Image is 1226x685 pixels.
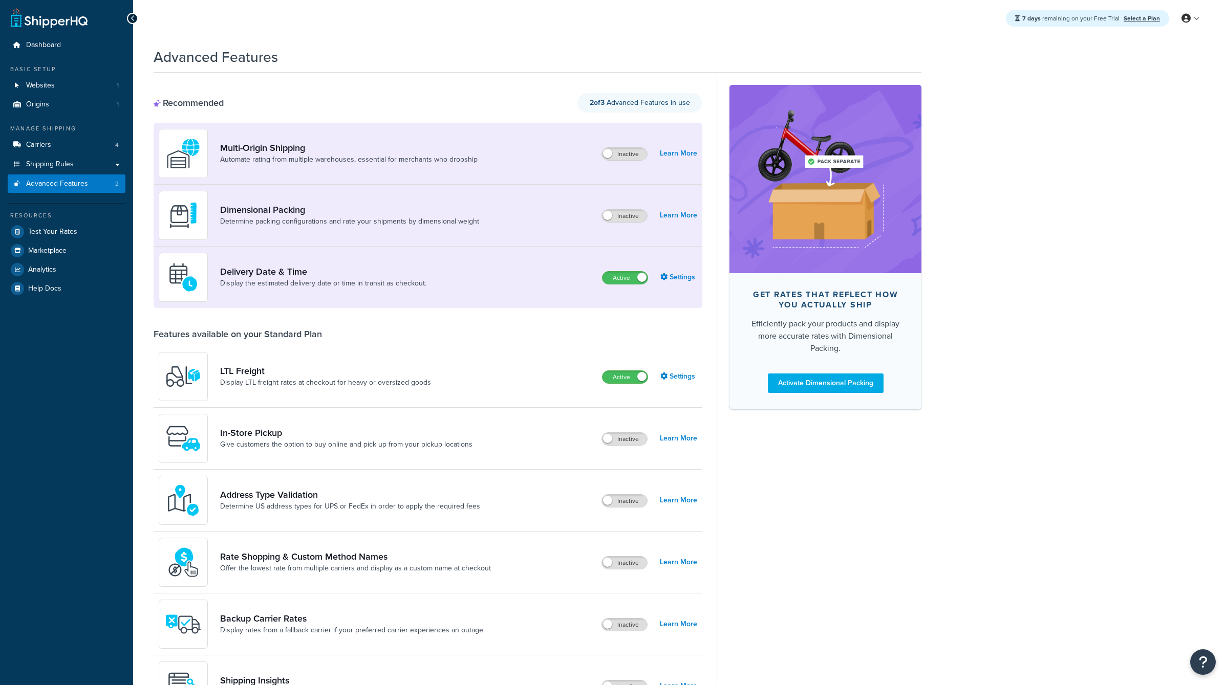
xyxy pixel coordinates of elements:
[8,95,125,114] a: Origins1
[603,371,648,383] label: Active
[220,365,431,377] a: LTL Freight
[117,100,119,109] span: 1
[28,266,56,274] span: Analytics
[660,270,697,284] a: Settings
[220,266,426,277] a: Delivery Date & Time
[28,284,61,293] span: Help Docs
[165,482,201,518] img: kIG8fy0lQAAAABJRU5ErkJggg==
[26,160,74,169] span: Shipping Rules
[768,373,884,393] a: Activate Dimensional Packing
[154,97,224,108] div: Recommended
[8,65,125,74] div: Basic Setup
[745,100,906,258] img: feature-image-dim-d40ad3071a2b3c8e08177464837368e35600d3c5e73b18a22c1e4bb210dc32ac.png
[8,76,125,95] a: Websites1
[8,124,125,133] div: Manage Shipping
[660,431,697,446] a: Learn More
[28,247,67,255] span: Marketplace
[220,216,479,227] a: Determine packing configurations and rate your shipments by dimensional weight
[8,95,125,114] li: Origins
[660,617,697,631] a: Learn More
[603,272,648,284] label: Active
[26,41,61,50] span: Dashboard
[165,544,201,580] img: icon-duo-feat-rate-shopping-ecdd8bed.png
[602,557,647,569] label: Inactive
[220,551,491,562] a: Rate Shopping & Custom Method Names
[1190,649,1216,675] button: Open Resource Center
[154,328,322,340] div: Features available on your Standard Plan
[220,427,472,438] a: In-Store Pickup
[8,36,125,55] a: Dashboard
[220,378,431,388] a: Display LTL freight rates at checkout for heavy or oversized goods
[220,439,472,450] a: Give customers the option to buy online and pick up from your pickup locations
[746,318,905,355] div: Efficiently pack your products and display more accurate rates with Dimensional Packing.
[8,223,125,241] a: Test Your Rates
[8,211,125,220] div: Resources
[165,259,201,295] img: gfkeb5ejjkALwAAAABJRU5ErkJggg==
[28,228,77,236] span: Test Your Rates
[26,100,49,109] span: Origins
[602,210,647,222] label: Inactive
[220,625,483,635] a: Display rates from a fallback carrier if your preferred carrier experiences an outage
[115,180,119,188] span: 2
[220,563,491,573] a: Offer the lowest rate from multiple carriers and display as a custom name at checkout
[154,47,278,67] h1: Advanced Features
[660,555,697,569] a: Learn More
[8,155,125,174] a: Shipping Rules
[660,146,697,161] a: Learn More
[26,81,55,90] span: Websites
[660,369,697,384] a: Settings
[220,501,480,512] a: Determine US address types for UPS or FedEx in order to apply the required fees
[165,606,201,642] img: icon-duo-feat-backup-carrier-4420b188.png
[220,204,479,215] a: Dimensional Packing
[26,141,51,149] span: Carriers
[8,136,125,154] a: Carriers4
[165,421,201,456] img: wfgcfpwTIucLEAAAAASUVORK5CYII=
[8,241,125,260] a: Marketplace
[8,279,125,298] a: Help Docs
[8,136,125,154] li: Carriers
[8,260,125,279] a: Analytics
[1022,14,1041,23] strong: 7 days
[602,618,647,631] label: Inactive
[746,290,905,310] div: Get rates that reflect how you actually ship
[220,278,426,289] a: Display the estimated delivery date or time in transit as checkout.
[220,142,478,153] a: Multi-Origin Shipping
[660,493,697,507] a: Learn More
[115,141,119,149] span: 4
[165,359,201,394] img: y79ZsPf0fXUFUhFXDzUgf+ktZg5F2+ohG75+v3d2s1D9TjoU8PiyCIluIjV41seZevKCRuEjTPPOKHJsQcmKCXGdfprl3L4q7...
[165,136,201,171] img: WatD5o0RtDAAAAAElFTkSuQmCC
[26,180,88,188] span: Advanced Features
[1124,14,1160,23] a: Select a Plan
[660,208,697,223] a: Learn More
[220,154,478,165] a: Automate rating from multiple warehouses, essential for merchants who dropship
[8,76,125,95] li: Websites
[165,197,201,233] img: DTVBYsAAAAAASUVORK5CYII=
[590,97,605,108] strong: 2 of 3
[590,97,690,108] span: Advanced Features in use
[602,495,647,507] label: Inactive
[8,174,125,193] li: Advanced Features
[8,174,125,193] a: Advanced Features2
[602,433,647,445] label: Inactive
[220,613,483,624] a: Backup Carrier Rates
[602,148,647,160] label: Inactive
[117,81,119,90] span: 1
[1022,14,1121,23] span: remaining on your Free Trial
[220,489,480,500] a: Address Type Validation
